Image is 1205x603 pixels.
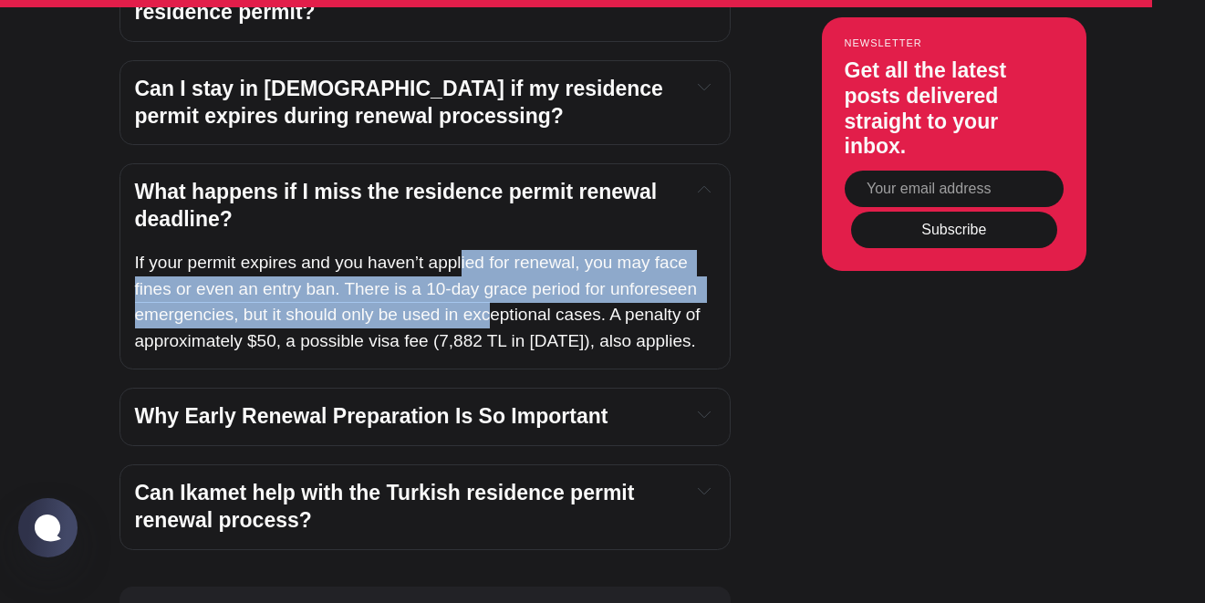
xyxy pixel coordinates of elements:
button: Expand toggle to read content [694,76,714,98]
span: If your permit expires and you haven’t applied for renewal, you may face fines or even an entry b... [135,253,705,350]
h3: Get all the latest posts delivered straight to your inbox. [845,59,1064,160]
button: Expand toggle to read content [694,480,714,502]
button: Subscribe [851,212,1057,248]
strong: Can Ikamet help with the Turkish residence permit renewal process? [135,481,640,532]
button: Expand toggle to read content [694,403,714,425]
strong: What happens if I miss the residence permit renewal deadline? [135,180,663,231]
strong: Can I stay in [DEMOGRAPHIC_DATA] if my residence permit expires during renewal processing? [135,77,670,128]
button: Expand toggle to read content [694,179,714,201]
span: Why Early Renewal Preparation Is So Important [135,404,608,428]
input: Your email address [845,171,1064,207]
small: Newsletter [845,38,1064,49]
